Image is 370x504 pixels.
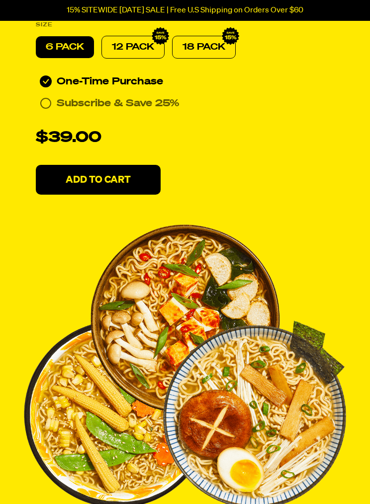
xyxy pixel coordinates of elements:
p: Add To Cart [66,175,131,185]
p: $39.00 [36,126,101,150]
div: 12 PACK [101,36,165,59]
button: Add To Cart [36,165,161,195]
p: SIZE [36,19,53,31]
p: 18 PACK [183,41,225,53]
span: One-Time Purchase [57,75,163,87]
div: 18 PACK [172,36,236,59]
p: 15% SITEWIDE [DATE] SALE | Free U.S Shipping on Orders Over $60 [67,6,303,15]
p: 6 PACK [46,41,84,53]
p: Subscribe & Save 25% [57,97,180,109]
div: 6 PACK [36,36,94,58]
p: 12 PACK [112,41,154,53]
